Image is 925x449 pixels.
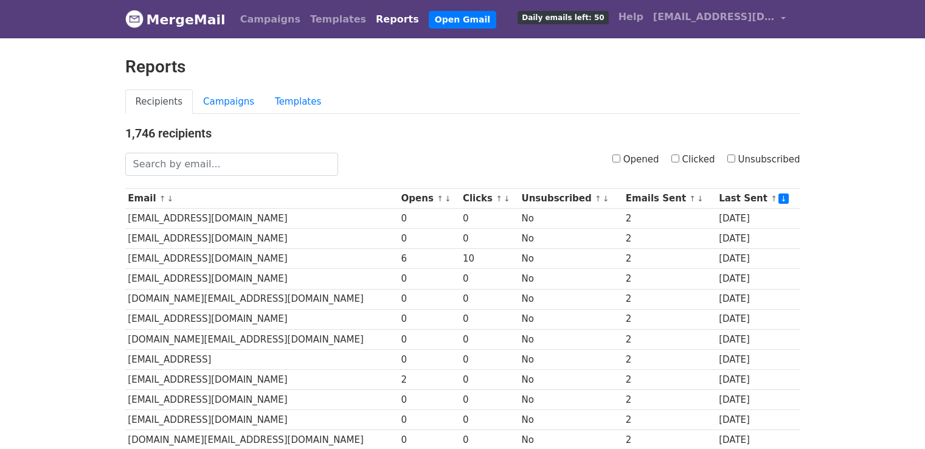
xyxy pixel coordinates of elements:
[716,189,800,209] th: Last Sent
[460,289,519,309] td: 0
[623,309,716,329] td: 2
[689,194,696,203] a: ↑
[716,269,800,289] td: [DATE]
[504,194,510,203] a: ↓
[716,390,800,410] td: [DATE]
[398,249,460,269] td: 6
[697,194,704,203] a: ↓
[623,329,716,349] td: 2
[398,189,460,209] th: Opens
[125,7,226,32] a: MergeMail
[125,229,398,249] td: [EMAIL_ADDRESS][DOMAIN_NAME]
[460,269,519,289] td: 0
[519,249,623,269] td: No
[623,249,716,269] td: 2
[519,209,623,229] td: No
[595,194,601,203] a: ↑
[371,7,424,32] a: Reports
[716,329,800,349] td: [DATE]
[460,249,519,269] td: 10
[125,249,398,269] td: [EMAIL_ADDRESS][DOMAIN_NAME]
[623,209,716,229] td: 2
[519,309,623,329] td: No
[623,369,716,389] td: 2
[125,126,800,141] h4: 1,746 recipients
[727,153,800,167] label: Unsubscribed
[159,194,166,203] a: ↑
[612,155,620,162] input: Opened
[623,410,716,430] td: 2
[671,153,715,167] label: Clicked
[460,329,519,349] td: 0
[519,229,623,249] td: No
[716,289,800,309] td: [DATE]
[265,89,331,114] a: Templates
[305,7,371,32] a: Templates
[429,11,496,29] a: Open Gmail
[519,289,623,309] td: No
[125,329,398,349] td: [DOMAIN_NAME][EMAIL_ADDRESS][DOMAIN_NAME]
[716,209,800,229] td: [DATE]
[460,189,519,209] th: Clicks
[398,329,460,349] td: 0
[623,289,716,309] td: 2
[653,10,775,24] span: [EMAIL_ADDRESS][DOMAIN_NAME]
[398,309,460,329] td: 0
[519,410,623,430] td: No
[648,5,791,33] a: [EMAIL_ADDRESS][DOMAIN_NAME]
[460,410,519,430] td: 0
[671,155,679,162] input: Clicked
[460,229,519,249] td: 0
[778,193,789,204] a: ↓
[513,5,613,29] a: Daily emails left: 50
[125,410,398,430] td: [EMAIL_ADDRESS][DOMAIN_NAME]
[125,369,398,389] td: [EMAIL_ADDRESS][DOMAIN_NAME]
[125,269,398,289] td: [EMAIL_ADDRESS][DOMAIN_NAME]
[623,229,716,249] td: 2
[398,349,460,369] td: 0
[519,349,623,369] td: No
[460,349,519,369] td: 0
[398,209,460,229] td: 0
[167,194,174,203] a: ↓
[716,369,800,389] td: [DATE]
[519,189,623,209] th: Unsubscribed
[519,329,623,349] td: No
[623,269,716,289] td: 2
[125,189,398,209] th: Email
[398,269,460,289] td: 0
[460,369,519,389] td: 0
[235,7,305,32] a: Campaigns
[398,369,460,389] td: 2
[398,229,460,249] td: 0
[125,153,338,176] input: Search by email...
[460,209,519,229] td: 0
[716,349,800,369] td: [DATE]
[612,153,659,167] label: Opened
[125,209,398,229] td: [EMAIL_ADDRESS][DOMAIN_NAME]
[398,289,460,309] td: 0
[125,390,398,410] td: [EMAIL_ADDRESS][DOMAIN_NAME]
[125,57,800,77] h2: Reports
[398,390,460,410] td: 0
[437,194,443,203] a: ↑
[727,155,735,162] input: Unsubscribed
[519,390,623,410] td: No
[125,309,398,329] td: [EMAIL_ADDRESS][DOMAIN_NAME]
[771,194,777,203] a: ↑
[623,189,716,209] th: Emails Sent
[518,11,608,24] span: Daily emails left: 50
[614,5,648,29] a: Help
[716,309,800,329] td: [DATE]
[460,390,519,410] td: 0
[623,349,716,369] td: 2
[519,269,623,289] td: No
[398,410,460,430] td: 0
[125,10,144,28] img: MergeMail logo
[193,89,265,114] a: Campaigns
[496,194,502,203] a: ↑
[445,194,451,203] a: ↓
[125,89,193,114] a: Recipients
[716,249,800,269] td: [DATE]
[125,349,398,369] td: [EMAIL_ADDRESS]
